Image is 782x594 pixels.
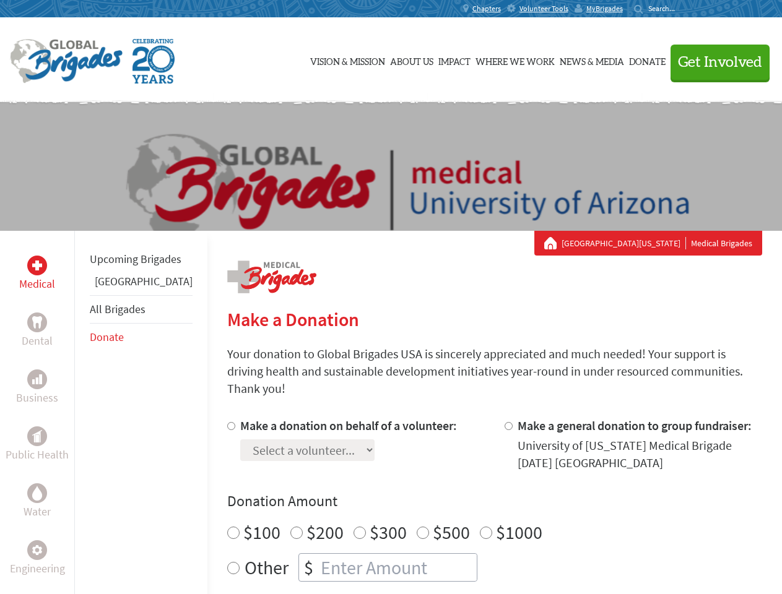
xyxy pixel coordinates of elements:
[133,39,175,84] img: Global Brigades Celebrating 20 Years
[586,4,623,14] span: MyBrigades
[438,29,471,91] a: Impact
[27,312,47,332] div: Dental
[648,4,684,13] input: Search...
[32,374,42,384] img: Business
[24,503,51,520] p: Water
[243,520,280,544] label: $100
[90,273,193,295] li: Greece
[476,29,555,91] a: Where We Work
[560,29,624,91] a: News & Media
[19,256,55,293] a: MedicalMedical
[32,260,42,270] img: Medical
[24,483,51,520] a: WaterWater
[306,520,344,544] label: $200
[227,345,762,397] p: Your donation to Global Brigades USA is sincerely appreciated and much needed! Your support is dr...
[245,553,289,582] label: Other
[32,545,42,555] img: Engineering
[370,520,407,544] label: $300
[95,274,193,288] a: [GEOGRAPHIC_DATA]
[90,330,124,344] a: Donate
[310,29,385,91] a: Vision & Mission
[27,540,47,560] div: Engineering
[671,45,770,80] button: Get Involved
[6,446,69,463] p: Public Health
[433,520,470,544] label: $500
[32,430,42,442] img: Public Health
[90,252,181,266] a: Upcoming Brigades
[10,39,123,84] img: Global Brigades Logo
[390,29,433,91] a: About Us
[678,55,762,70] span: Get Involved
[90,246,193,273] li: Upcoming Brigades
[227,260,316,293] img: logo-medical.png
[629,29,666,91] a: Donate
[27,369,47,389] div: Business
[472,4,501,14] span: Chapters
[227,491,762,511] h4: Donation Amount
[519,4,568,14] span: Volunteer Tools
[32,316,42,328] img: Dental
[90,302,146,316] a: All Brigades
[90,295,193,324] li: All Brigades
[27,256,47,275] div: Medical
[518,418,752,433] label: Make a general donation to group fundraiser:
[318,554,477,581] input: Enter Amount
[19,275,55,293] p: Medical
[27,426,47,446] div: Public Health
[22,332,53,350] p: Dental
[10,560,65,577] p: Engineering
[16,389,58,407] p: Business
[562,237,686,249] a: [GEOGRAPHIC_DATA][US_STATE]
[544,237,752,249] div: Medical Brigades
[16,369,58,407] a: BusinessBusiness
[299,554,318,581] div: $
[496,520,542,544] label: $1000
[22,312,53,350] a: DentalDental
[6,426,69,463] a: Public HealthPublic Health
[10,540,65,577] a: EngineeringEngineering
[227,308,762,330] h2: Make a Donation
[518,437,762,471] div: University of [US_STATE] Medical Brigade [DATE] [GEOGRAPHIC_DATA]
[240,418,457,433] label: Make a donation on behalf of a volunteer:
[32,486,42,500] img: Water
[27,483,47,503] div: Water
[90,324,193,351] li: Donate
